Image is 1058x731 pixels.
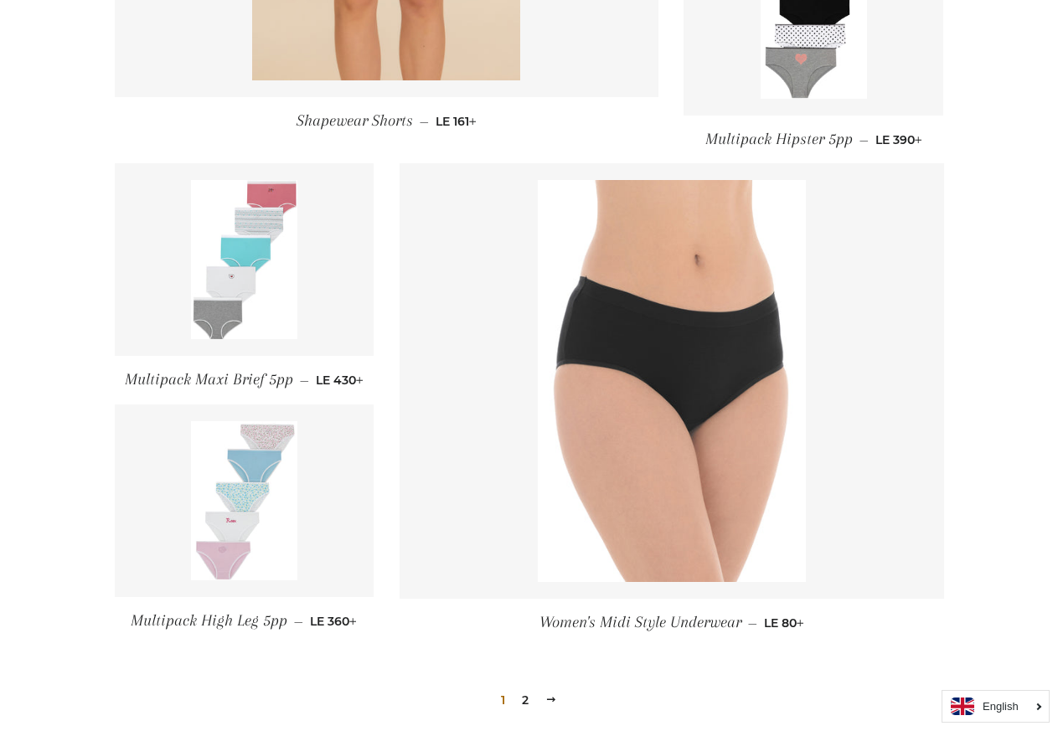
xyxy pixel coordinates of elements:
span: — [859,132,869,147]
span: 1 [494,687,512,713]
span: LE 80 [764,615,804,631]
a: English [951,698,1040,715]
a: Women's Midi Style Underwear — LE 80 [400,599,944,646]
a: Shapewear Shorts — LE 161 [115,97,659,145]
span: LE 390 [875,132,922,147]
span: LE 161 [436,114,477,129]
a: 2 [515,687,535,713]
span: Multipack Hipster 5pp [705,130,853,148]
span: Shapewear Shorts [297,111,413,130]
span: Multipack Maxi Brief 5pp [125,370,293,389]
a: Multipack High Leg 5pp — LE 360 [115,597,374,645]
span: Women's Midi Style Underwear [539,613,741,631]
span: — [300,373,309,388]
span: — [748,615,757,631]
span: — [294,614,303,629]
span: LE 360 [310,614,357,629]
a: Multipack Maxi Brief 5pp — LE 430 [115,356,374,404]
span: LE 430 [316,373,364,388]
span: — [420,114,429,129]
a: Multipack Hipster 5pp — LE 390 [684,116,943,163]
i: English [983,701,1019,712]
span: Multipack High Leg 5pp [131,611,287,630]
